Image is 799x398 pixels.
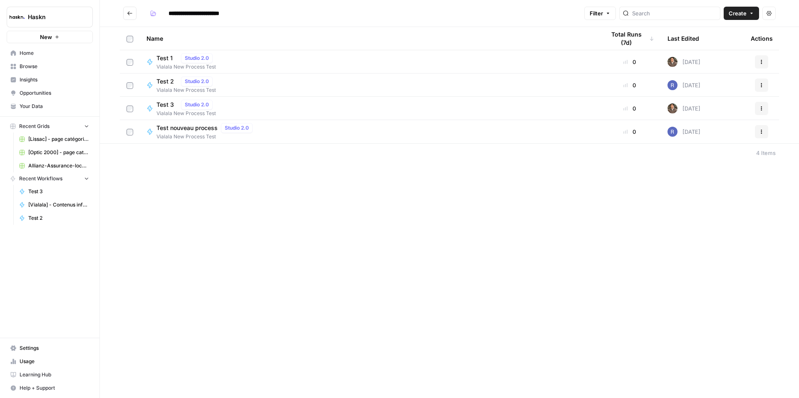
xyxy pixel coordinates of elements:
[156,101,178,109] span: Test 3
[156,110,216,117] span: Vialala New Process Test
[605,128,654,136] div: 0
[20,76,89,84] span: Insights
[185,78,209,85] span: Studio 2.0
[15,146,93,159] a: [Optic 2000] - page catégorie + article de blog
[28,188,89,195] span: Test 3
[28,214,89,222] span: Test 2
[10,10,25,25] img: Haskn Logo
[584,7,616,20] button: Filter
[123,7,136,20] button: Go back
[156,63,216,71] span: Vialala New Process Test
[605,81,654,89] div: 0
[590,9,603,17] span: Filter
[146,76,592,94] a: Test 2Studio 2.0Vialala New Process Test
[667,27,699,50] div: Last Edited
[225,124,249,132] span: Studio 2.0
[156,77,178,86] span: Test 2
[667,103,677,113] img: dizo4u6k27cofk4obq9v5qvvdkyt
[667,80,677,90] img: u6bh93quptsxrgw026dpd851kwjs
[7,368,93,381] a: Learning Hub
[146,53,592,71] a: Test 1Studio 2.0Vialala New Process Test
[156,133,256,140] span: Vialala New Process Test
[185,101,209,108] span: Studio 2.0
[20,89,89,97] span: Opportunities
[7,172,93,185] button: Recent Workflows
[729,9,747,17] span: Create
[7,355,93,368] a: Usage
[667,127,700,137] div: [DATE]
[28,162,89,170] span: Allianz-Assurance-local v2 Grid
[7,341,93,355] a: Settings
[20,49,89,57] span: Home
[724,7,759,20] button: Create
[19,123,50,130] span: Recent Grids
[28,13,78,21] span: Haskn
[28,135,89,143] span: [Lissac] - page catégorie - 300 à 800 mots
[15,159,93,172] a: Allianz-Assurance-local v2 Grid
[7,86,93,100] a: Opportunities
[667,103,700,113] div: [DATE]
[667,57,700,67] div: [DATE]
[632,9,717,17] input: Search
[7,7,93,27] button: Workspace: Haskn
[15,185,93,198] a: Test 3
[605,27,654,50] div: Total Runs (7d)
[146,100,592,117] a: Test 3Studio 2.0Vialala New Process Test
[605,58,654,66] div: 0
[15,211,93,225] a: Test 2
[20,384,89,392] span: Help + Support
[20,344,89,352] span: Settings
[146,27,592,50] div: Name
[7,120,93,133] button: Recent Grids
[667,127,677,137] img: u6bh93quptsxrgw026dpd851kwjs
[156,54,178,62] span: Test 1
[146,123,592,140] a: Test nouveau processStudio 2.0Vialala New Process Test
[28,149,89,156] span: [Optic 2000] - page catégorie + article de blog
[20,358,89,365] span: Usage
[7,60,93,73] a: Browse
[185,54,209,62] span: Studio 2.0
[15,133,93,146] a: [Lissac] - page catégorie - 300 à 800 mots
[667,57,677,67] img: dizo4u6k27cofk4obq9v5qvvdkyt
[756,149,776,157] div: 4 Items
[28,201,89,209] span: [Vialala] - Contenus informationnels sans FAQ
[19,175,62,182] span: Recent Workflows
[7,100,93,113] a: Your Data
[20,103,89,110] span: Your Data
[20,63,89,70] span: Browse
[751,27,773,50] div: Actions
[7,381,93,395] button: Help + Support
[7,31,93,43] button: New
[15,198,93,211] a: [Vialala] - Contenus informationnels sans FAQ
[20,371,89,378] span: Learning Hub
[7,73,93,86] a: Insights
[156,124,218,132] span: Test nouveau process
[605,104,654,113] div: 0
[7,47,93,60] a: Home
[667,80,700,90] div: [DATE]
[40,33,52,41] span: New
[156,86,216,94] span: Vialala New Process Test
